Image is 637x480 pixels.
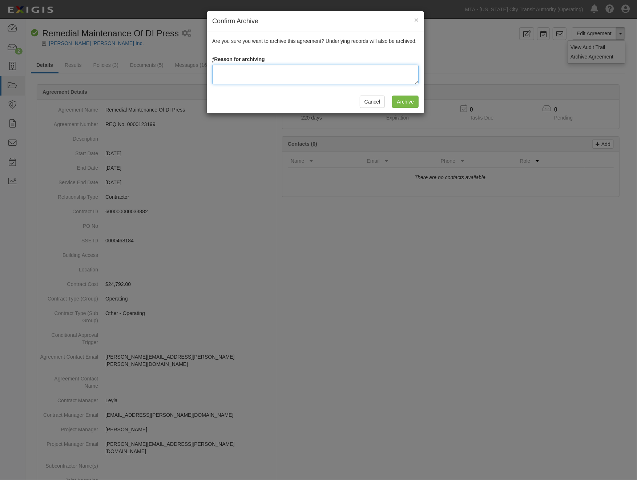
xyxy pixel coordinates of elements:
div: Are you sure you want to archive this agreement? Underlying records will also be archived. [207,32,424,90]
input: Archive [392,96,419,108]
button: Cancel [360,96,385,108]
span: × [414,16,419,24]
h4: Confirm Archive [212,17,419,26]
abbr: required [212,56,214,62]
label: Reason for archiving [212,56,265,63]
button: Close [414,16,419,24]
